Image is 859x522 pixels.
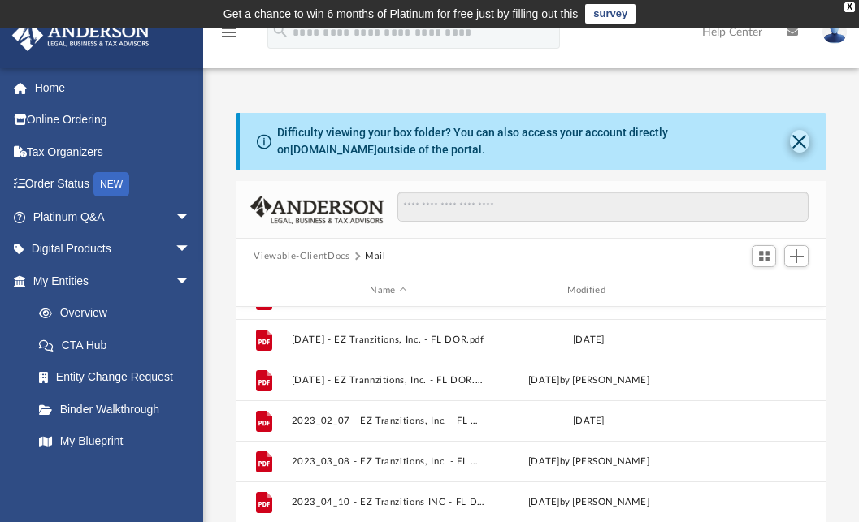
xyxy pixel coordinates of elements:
[271,22,289,40] i: search
[11,201,215,233] a: Platinum Q&Aarrow_drop_down
[292,334,485,345] button: [DATE] - EZ Tranzitions, Inc. - FL DOR.pdf
[11,71,215,104] a: Home
[93,172,129,196] div: NEW
[492,373,686,388] div: [DATE] by [PERSON_NAME]
[23,425,207,458] a: My Blueprint
[397,192,809,222] input: Search files and folders
[243,283,284,298] div: id
[254,249,349,264] button: Viewable-ClientDocs
[492,414,686,429] div: [DATE]
[11,104,215,136] a: Online Ordering
[292,416,485,426] button: 2023_02_07 - EZ Tranzitions, Inc. - FL DOR.pdf
[291,283,485,298] div: Name
[492,283,686,298] div: Modified
[11,265,215,297] a: My Entitiesarrow_drop_down
[844,2,855,12] div: close
[219,23,239,42] i: menu
[11,233,215,265] a: Digital Productsarrow_drop_down
[585,4,636,24] a: survey
[693,283,807,298] div: id
[175,201,207,234] span: arrow_drop_down
[175,265,207,298] span: arrow_drop_down
[175,233,207,266] span: arrow_drop_down
[292,375,485,386] button: [DATE] - EZ Trannzitions, Inc. - FL DOR.pdf
[11,168,215,201] a: Order StatusNEW
[23,297,215,330] a: Overview
[23,329,215,361] a: CTA Hub
[223,4,579,24] div: Get a chance to win 6 months of Platinum for free just by filling out this
[23,361,215,394] a: Entity Change Request
[23,393,215,425] a: Binder Walkthrough
[492,333,686,347] div: [DATE]
[219,31,239,42] a: menu
[11,136,215,168] a: Tax Organizers
[365,249,386,264] button: Mail
[492,495,686,510] div: [DATE] by [PERSON_NAME]
[277,124,790,158] div: Difficulty viewing your box folder? You can also access your account directly on outside of the p...
[23,457,215,490] a: Tax Due Dates
[752,245,776,268] button: Switch to Grid View
[492,455,686,469] div: [DATE] by [PERSON_NAME]
[790,130,809,153] button: Close
[290,143,377,156] a: [DOMAIN_NAME]
[292,497,485,507] button: 2023_04_10 - EZ Tranzitions INC - FL DOR.pdf
[292,456,485,467] button: 2023_03_08 - EZ Tranzitions, Inc. - FL DOR.pdf
[784,245,809,268] button: Add
[822,20,847,44] img: User Pic
[7,19,154,51] img: Anderson Advisors Platinum Portal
